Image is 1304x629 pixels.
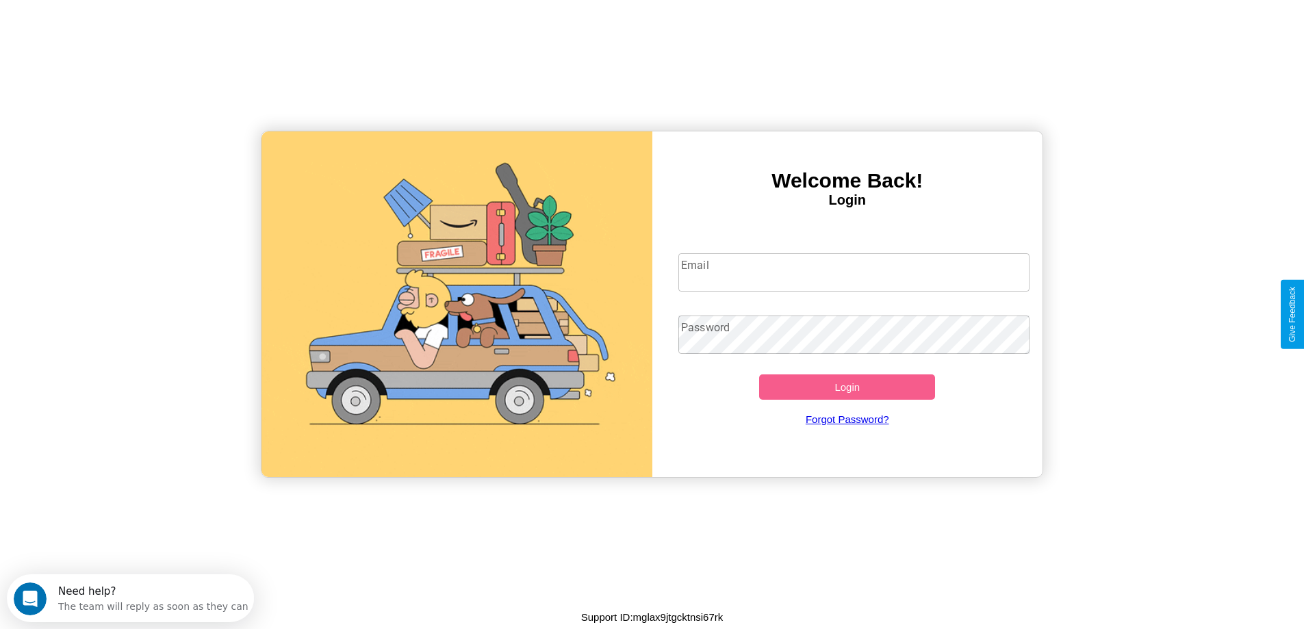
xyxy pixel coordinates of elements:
div: Give Feedback [1288,287,1297,342]
img: gif [261,131,652,477]
div: Need help? [51,12,242,23]
h4: Login [652,192,1043,208]
p: Support ID: mglax9jtgcktnsi67rk [581,608,724,626]
iframe: Intercom live chat discovery launcher [7,574,254,622]
h3: Welcome Back! [652,169,1043,192]
iframe: Intercom live chat [14,582,47,615]
a: Forgot Password? [672,400,1023,439]
button: Login [759,374,935,400]
div: Open Intercom Messenger [5,5,255,43]
div: The team will reply as soon as they can [51,23,242,37]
